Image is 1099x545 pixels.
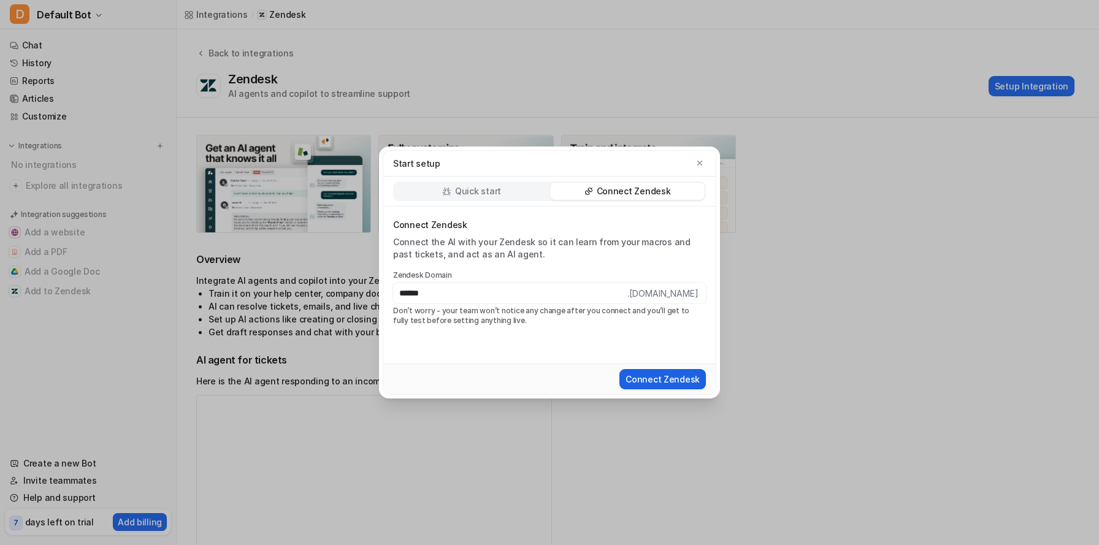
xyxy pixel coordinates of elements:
button: Connect Zendesk [619,369,706,389]
p: Start setup [393,157,440,170]
p: Don’t worry - your team won’t notice any change after you connect and you’ll get to fully test be... [393,306,706,326]
p: Connect Zendesk [597,185,671,197]
span: .[DOMAIN_NAME] [627,283,706,303]
p: Connect Zendesk [393,219,706,231]
label: Zendesk Domain [393,270,706,280]
p: Quick start [455,185,501,197]
div: Connect the AI with your Zendesk so it can learn from your macros and past tickets, and act as an... [393,236,706,261]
